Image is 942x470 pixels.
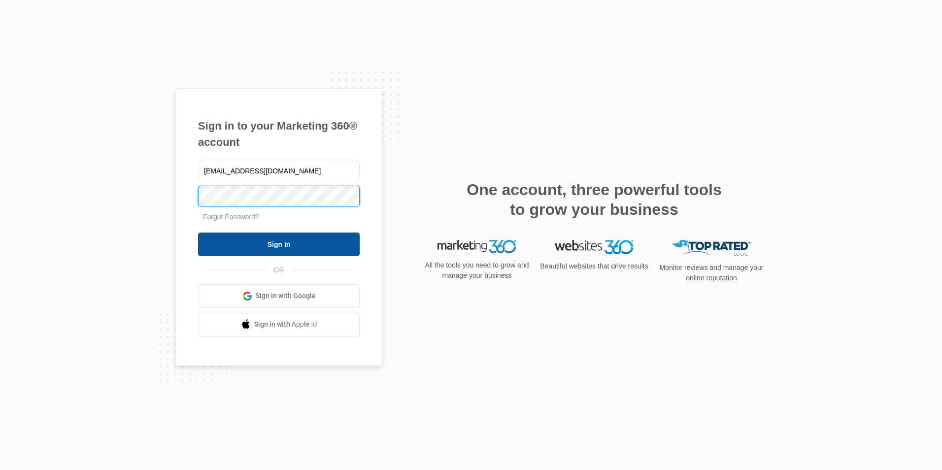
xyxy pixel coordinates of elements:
span: Sign in with Apple Id [254,319,317,330]
p: Monitor reviews and manage your online reputation [656,263,767,283]
span: Sign in with Google [256,291,316,301]
h2: One account, three powerful tools to grow your business [464,180,725,219]
img: Marketing 360 [437,240,516,254]
img: Top Rated Local [672,240,751,256]
a: Sign in with Google [198,284,360,308]
a: Forgot Password? [203,213,259,221]
a: Sign in with Apple Id [198,313,360,336]
h1: Sign in to your Marketing 360® account [198,118,360,150]
span: OR [267,265,291,275]
input: Sign In [198,233,360,256]
p: Beautiful websites that drive results [539,261,649,271]
img: Websites 360 [555,240,634,254]
input: Email [198,161,360,181]
p: All the tools you need to grow and manage your business [422,260,532,281]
